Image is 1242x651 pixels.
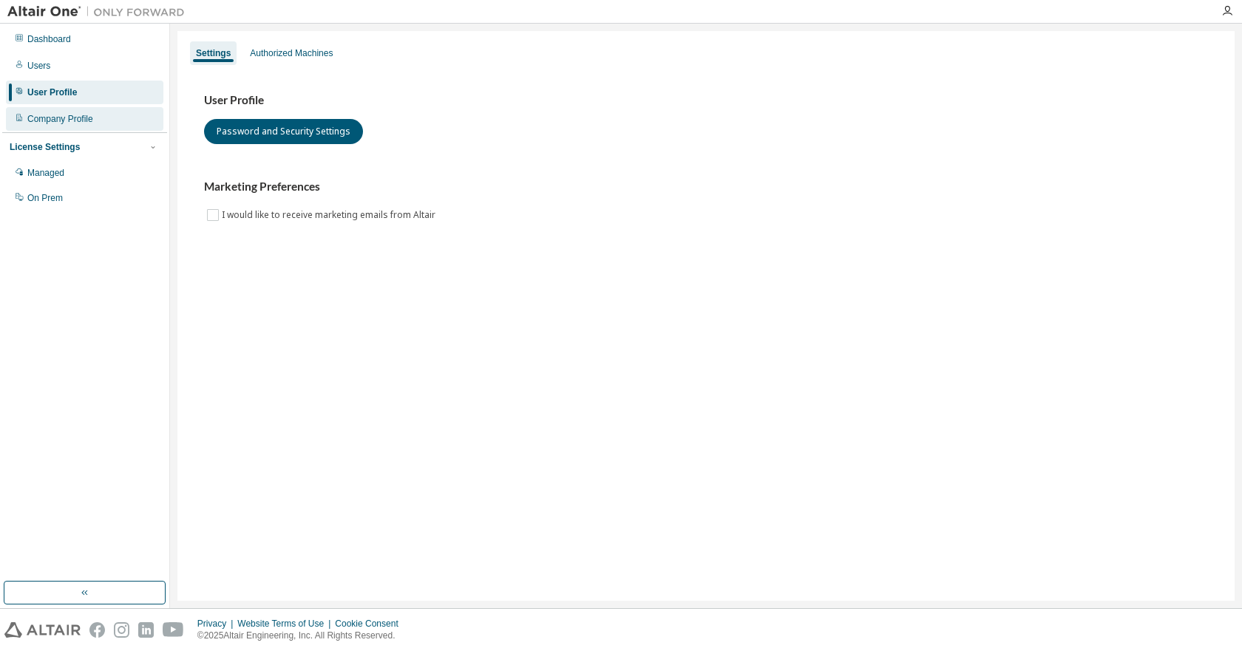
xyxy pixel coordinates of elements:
[27,192,63,204] div: On Prem
[197,630,407,642] p: © 2025 Altair Engineering, Inc. All Rights Reserved.
[27,60,50,72] div: Users
[4,622,81,638] img: altair_logo.svg
[163,622,184,638] img: youtube.svg
[204,119,363,144] button: Password and Security Settings
[335,618,407,630] div: Cookie Consent
[138,622,154,638] img: linkedin.svg
[27,167,64,179] div: Managed
[197,618,237,630] div: Privacy
[7,4,192,19] img: Altair One
[237,618,335,630] div: Website Terms of Use
[27,113,93,125] div: Company Profile
[10,141,80,153] div: License Settings
[250,47,333,59] div: Authorized Machines
[196,47,231,59] div: Settings
[114,622,129,638] img: instagram.svg
[204,93,1208,108] h3: User Profile
[222,206,438,224] label: I would like to receive marketing emails from Altair
[89,622,105,638] img: facebook.svg
[27,33,71,45] div: Dashboard
[204,180,1208,194] h3: Marketing Preferences
[27,86,77,98] div: User Profile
